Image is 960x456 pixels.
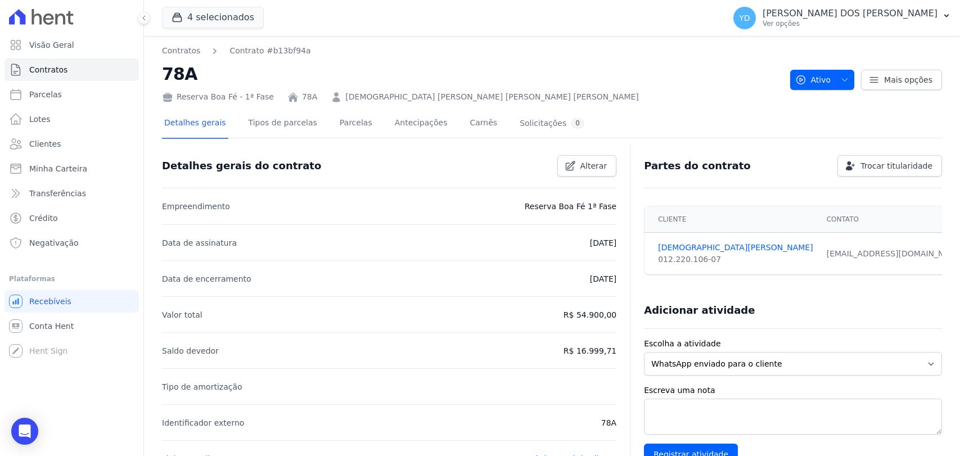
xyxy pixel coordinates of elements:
button: 4 selecionados [162,7,264,28]
p: Data de encerramento [162,272,251,286]
span: Crédito [29,213,58,224]
span: Parcelas [29,89,62,100]
span: Recebíveis [29,296,71,307]
span: Contratos [29,64,67,75]
button: Ativo [790,70,855,90]
span: Ativo [795,70,831,90]
p: Reserva Boa Fé 1ª Fase [525,200,616,213]
p: Valor total [162,308,202,322]
a: Trocar titularidade [837,155,942,177]
nav: Breadcrumb [162,45,781,57]
div: Plataformas [9,272,134,286]
p: R$ 54.900,00 [564,308,616,322]
p: 78A [601,416,616,430]
h3: Detalhes gerais do contrato [162,159,321,173]
p: Ver opções [763,19,938,28]
span: YD [739,14,750,22]
a: Carnês [467,109,499,139]
a: Antecipações [393,109,450,139]
a: Recebíveis [4,290,139,313]
p: [DATE] [590,236,616,250]
a: Mais opções [861,70,942,90]
a: Visão Geral [4,34,139,56]
a: Conta Hent [4,315,139,337]
p: R$ 16.999,71 [564,344,616,358]
h3: Adicionar atividade [644,304,755,317]
span: Clientes [29,138,61,150]
a: Detalhes gerais [162,109,228,139]
p: Data de assinatura [162,236,237,250]
a: Contratos [4,58,139,81]
a: Negativação [4,232,139,254]
span: Transferências [29,188,86,199]
a: Lotes [4,108,139,130]
label: Escolha a atividade [644,338,942,350]
p: [DATE] [590,272,616,286]
a: Contrato #b13bf94a [229,45,310,57]
span: Negativação [29,237,79,249]
a: Transferências [4,182,139,205]
span: Mais opções [884,74,932,85]
a: Clientes [4,133,139,155]
span: Trocar titularidade [860,160,932,171]
span: Conta Hent [29,320,74,332]
a: Contratos [162,45,200,57]
div: 0 [571,118,584,129]
a: Solicitações0 [517,109,587,139]
p: Empreendimento [162,200,230,213]
label: Escreva uma nota [644,385,942,396]
span: Lotes [29,114,51,125]
p: [PERSON_NAME] DOS [PERSON_NAME] [763,8,938,19]
a: Tipos de parcelas [246,109,319,139]
a: Alterar [557,155,617,177]
p: Saldo devedor [162,344,219,358]
p: Identificador externo [162,416,244,430]
div: Open Intercom Messenger [11,418,38,445]
h2: 78A [162,61,781,87]
nav: Breadcrumb [162,45,311,57]
a: [DEMOGRAPHIC_DATA][PERSON_NAME] [658,242,813,254]
a: Parcelas [337,109,375,139]
th: Cliente [644,206,819,233]
span: Minha Carteira [29,163,87,174]
div: Reserva Boa Fé - 1ª Fase [162,91,274,103]
h3: Partes do contrato [644,159,751,173]
div: Solicitações [520,118,584,129]
a: [DEMOGRAPHIC_DATA] [PERSON_NAME] [PERSON_NAME] [PERSON_NAME] [345,91,638,103]
span: Visão Geral [29,39,74,51]
a: Minha Carteira [4,157,139,180]
a: 78A [302,91,317,103]
button: YD [PERSON_NAME] DOS [PERSON_NAME] Ver opções [724,2,960,34]
p: Tipo de amortização [162,380,242,394]
a: Crédito [4,207,139,229]
div: 012.220.106-07 [658,254,813,265]
span: Alterar [580,160,607,171]
a: Parcelas [4,83,139,106]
